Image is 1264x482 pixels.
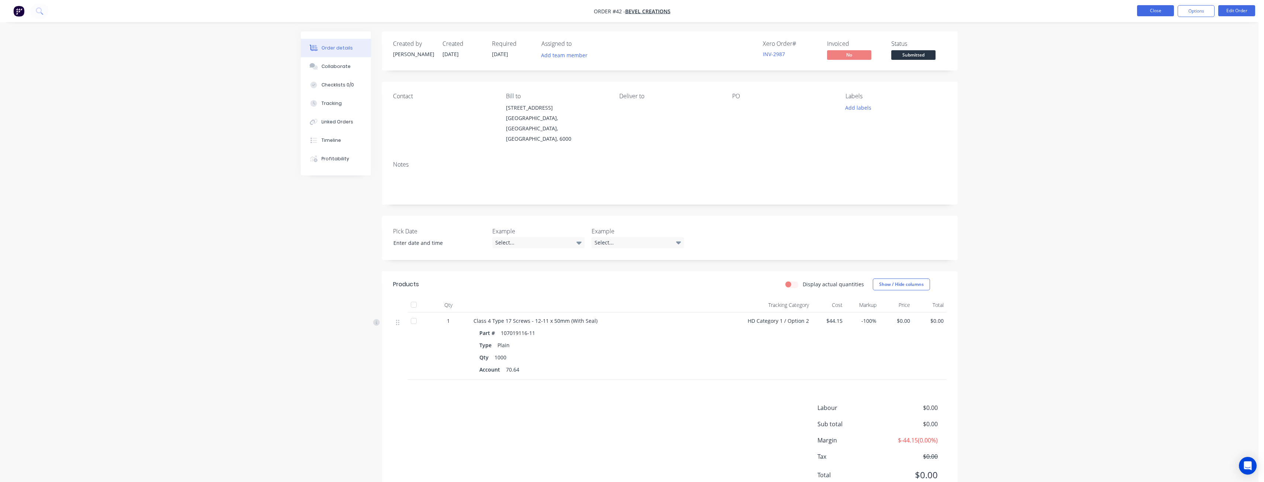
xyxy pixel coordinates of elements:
div: Total [913,298,947,312]
div: Deliver to [619,93,720,100]
div: Collaborate [321,63,351,70]
input: Enter date and time [388,237,480,249]
img: Factory [13,6,24,17]
button: Add team member [541,50,592,60]
span: Order #42 - [594,8,625,15]
button: Order details [301,39,371,57]
label: Pick Date [393,227,485,236]
div: [PERSON_NAME] [393,50,434,58]
button: Submitted [891,50,936,61]
button: Add labels [841,103,875,113]
span: $44.15 [815,317,843,325]
div: PO [732,93,833,100]
button: Timeline [301,131,371,150]
div: Notes [393,161,947,168]
div: [STREET_ADDRESS] [506,103,607,113]
label: Display actual quantities [803,280,864,288]
span: Labour [817,403,883,412]
span: $0.00 [883,468,938,482]
span: No [827,50,871,59]
button: Edit Order [1218,5,1255,16]
div: 70.64 [503,364,522,375]
span: Sub total [817,420,883,428]
div: 107019116-11 [498,328,538,338]
span: $0.00 [883,403,938,412]
span: Tax [817,452,883,461]
div: Account [479,364,503,375]
span: Class 4 Type 17 Screws - 12-11 x 50mm (With Seal) [473,317,597,324]
div: Bill to [506,93,607,100]
div: Markup [845,298,879,312]
button: Collaborate [301,57,371,76]
div: Invoiced [827,40,882,47]
div: [STREET_ADDRESS][GEOGRAPHIC_DATA], [GEOGRAPHIC_DATA], [GEOGRAPHIC_DATA], 6000 [506,103,607,144]
span: [DATE] [492,51,508,58]
span: Total [817,471,883,479]
div: Open Intercom Messenger [1239,457,1257,475]
a: Bevel Creations [625,8,671,15]
span: $-44.15 ( 0.00 %) [883,436,938,445]
span: [DATE] [442,51,459,58]
div: Created [442,40,483,47]
div: Products [393,280,419,289]
span: $0.00 [883,452,938,461]
span: Margin [817,436,883,445]
div: 1000 [492,352,509,363]
a: INV-2987 [763,51,785,58]
div: Required [492,40,533,47]
span: -100% [848,317,876,325]
button: Linked Orders [301,113,371,131]
span: $0.00 [882,317,910,325]
div: Select... [592,237,684,248]
div: Contact [393,93,494,100]
div: Created by [393,40,434,47]
div: [GEOGRAPHIC_DATA], [GEOGRAPHIC_DATA], [GEOGRAPHIC_DATA], 6000 [506,113,607,144]
button: Checklists 0/0 [301,76,371,94]
span: Submitted [891,50,936,59]
div: HD Category 1 / Option 2 [729,312,812,380]
button: Add team member [537,50,592,60]
div: Tracking [321,100,342,107]
button: Profitability [301,150,371,168]
label: Example [592,227,684,236]
div: Profitability [321,155,349,162]
div: Qty [479,352,492,363]
span: $0.00 [916,317,944,325]
div: Select... [492,237,585,248]
div: Linked Orders [321,119,353,125]
span: $0.00 [883,420,938,428]
div: Status [891,40,947,47]
div: Type [479,340,495,351]
button: Options [1178,5,1215,17]
button: Tracking [301,94,371,113]
div: Xero Order # [763,40,818,47]
div: Checklists 0/0 [321,82,354,88]
span: 1 [447,317,450,325]
div: Tracking Category [729,298,812,312]
div: Plain [495,340,513,351]
div: Price [879,298,913,312]
div: Labels [845,93,947,100]
button: Show / Hide columns [873,278,930,290]
div: Cost [812,298,845,312]
div: Qty [426,298,471,312]
label: Example [492,227,585,236]
div: Timeline [321,137,341,144]
div: Order details [321,45,353,51]
button: Close [1137,5,1174,16]
div: Part # [479,328,498,338]
div: Assigned to [541,40,615,47]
